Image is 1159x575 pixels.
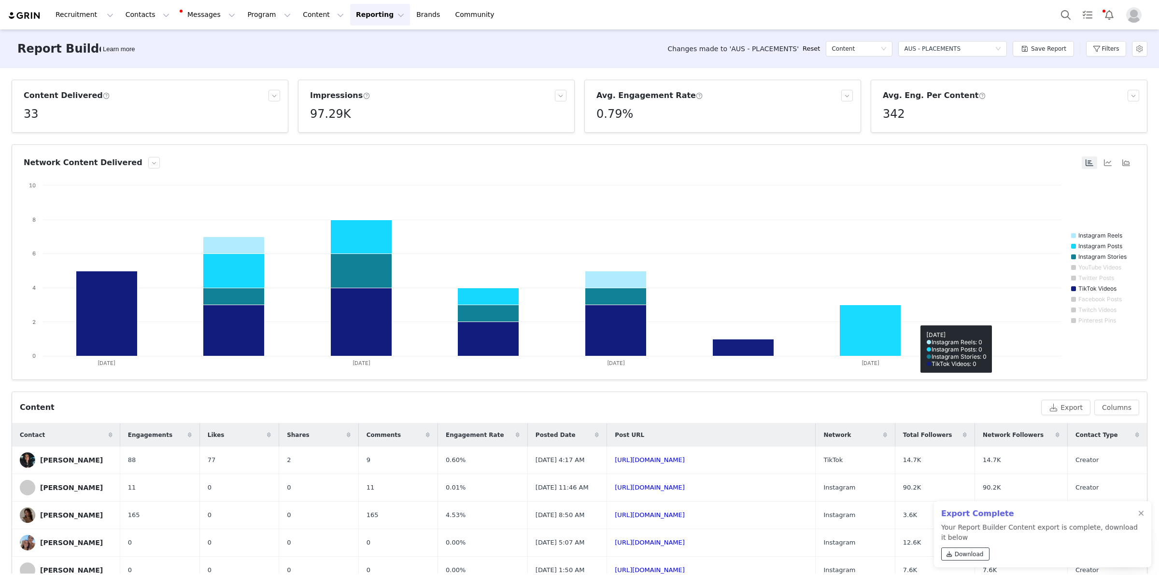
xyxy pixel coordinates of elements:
[98,360,115,366] text: [DATE]
[1041,400,1090,415] button: Export
[823,538,855,547] span: Instagram
[20,535,113,550] a: [PERSON_NAME]
[536,510,585,520] span: [DATE] 8:50 AM
[310,90,370,101] h3: Impressions
[983,565,997,575] span: 7.6K
[450,4,505,26] a: Community
[208,483,212,492] span: 0
[24,90,110,101] h3: Content Delivered
[823,565,855,575] span: Instagram
[20,507,35,523] img: 6f22ec3a-ea21-41bf-9be1-8cf14ada78df.jpg
[367,431,401,439] span: Comments
[596,105,633,123] h5: 0.79%
[17,40,113,57] h3: Report Builder
[1078,232,1122,239] text: Instagram Reels
[903,483,921,492] span: 90.2K
[446,510,466,520] span: 4.53%
[1078,274,1114,281] text: Twitter Posts
[446,483,466,492] span: 0.01%
[446,565,466,575] span: 0.00%
[823,510,855,520] span: Instagram
[903,565,917,575] span: 7.6K
[803,44,820,54] a: Reset
[50,4,119,26] button: Recruitment
[983,431,1044,439] span: Network Followers
[20,452,35,468] img: 2e47c43d-fc1a-4a6a-8c2c-c418980d0f0e.jpg
[832,42,855,56] h5: Content
[128,455,136,465] span: 88
[1077,4,1098,26] a: Tasks
[208,455,216,465] span: 77
[1078,295,1122,303] text: Facebook Posts
[20,535,35,550] img: a644e46f-0c6f-45f0-94fb-13120d386a1a.jpg
[615,539,685,546] a: [URL][DOMAIN_NAME]
[1078,242,1122,250] text: Instagram Posts
[446,538,466,547] span: 0.00%
[1075,565,1099,575] span: Creator
[883,90,986,101] h3: Avg. Eng. Per Content
[1075,431,1118,439] span: Contact Type
[983,483,1001,492] span: 90.2K
[350,4,410,26] button: Reporting
[367,565,370,575] span: 0
[1078,317,1116,324] text: Pinterest Pins
[1078,285,1117,292] text: TikTok Videos
[367,538,370,547] span: 0
[208,565,212,575] span: 0
[40,566,103,574] div: [PERSON_NAME]
[120,4,175,26] button: Contacts
[536,431,576,439] span: Posted Date
[208,538,212,547] span: 0
[823,431,851,439] span: Network
[287,510,291,520] span: 0
[241,4,297,26] button: Program
[367,455,370,465] span: 9
[20,402,55,413] div: Content
[29,182,36,189] text: 10
[287,431,309,439] span: Shares
[615,484,685,491] a: [URL][DOMAIN_NAME]
[615,566,685,574] a: [URL][DOMAIN_NAME]
[40,539,103,547] div: [PERSON_NAME]
[176,4,241,26] button: Messages
[903,455,921,465] span: 14.7K
[128,431,172,439] span: Engagements
[823,455,843,465] span: TikTok
[983,455,1001,465] span: 14.7K
[287,483,291,492] span: 0
[1126,7,1142,23] img: placeholder-profile.jpg
[1120,7,1151,23] button: Profile
[446,455,466,465] span: 0.60%
[904,42,961,56] div: AUS - PLACEMENTS
[615,511,685,519] a: [URL][DOMAIN_NAME]
[903,538,921,547] span: 12.6K
[536,483,589,492] span: [DATE] 11:46 AM
[823,483,855,492] span: Instagram
[101,44,137,54] div: Tooltip anchor
[128,483,136,492] span: 11
[1013,41,1074,56] button: Save Report
[32,250,36,257] text: 6
[32,216,36,223] text: 8
[615,456,685,463] a: [URL][DOMAIN_NAME]
[128,510,140,520] span: 165
[128,565,132,575] span: 0
[287,538,291,547] span: 0
[596,90,703,101] h3: Avg. Engagement Rate
[1099,4,1120,26] button: Notifications
[955,550,984,559] span: Download
[40,456,103,464] div: [PERSON_NAME]
[32,319,36,325] text: 2
[40,484,103,491] div: [PERSON_NAME]
[20,507,113,523] a: [PERSON_NAME]
[24,157,142,168] h3: Network Content Delivered
[297,4,350,26] button: Content
[310,105,351,123] h5: 97.29K
[941,522,1138,564] p: Your Report Builder Content export is complete, download it below
[8,11,42,20] img: grin logo
[353,360,370,366] text: [DATE]
[208,510,212,520] span: 0
[883,105,905,123] h5: 342
[32,352,36,359] text: 0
